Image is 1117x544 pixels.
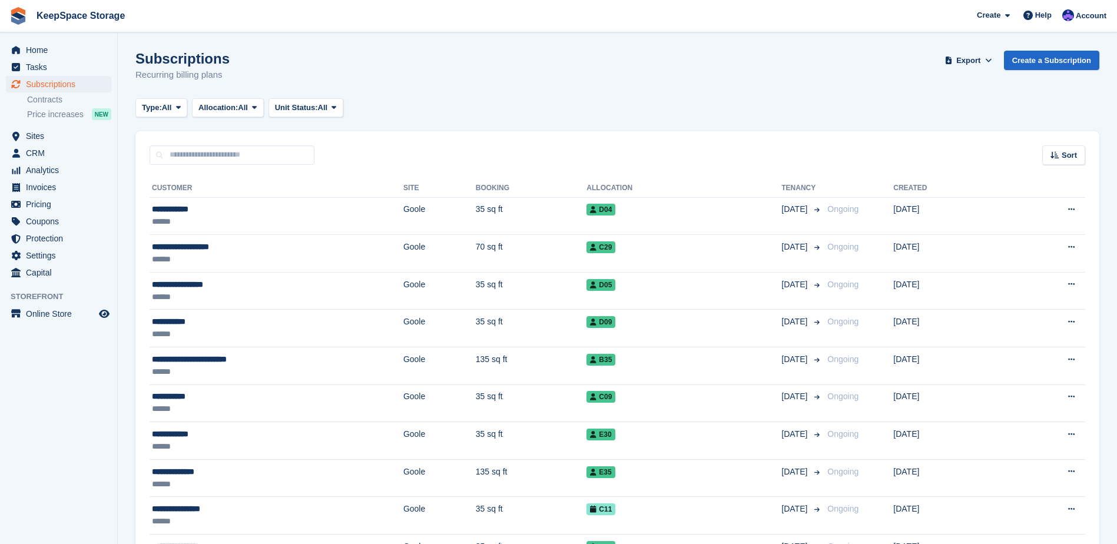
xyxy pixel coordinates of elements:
span: Type: [142,102,162,114]
td: 70 sq ft [476,235,587,273]
span: All [318,102,328,114]
span: Invoices [26,179,97,195]
span: Subscriptions [26,76,97,92]
a: menu [6,247,111,264]
td: Goole [403,347,476,385]
span: Settings [26,247,97,264]
a: menu [6,59,111,75]
span: [DATE] [781,278,810,291]
button: Export [943,51,995,70]
span: Create [977,9,1000,21]
span: [DATE] [781,390,810,403]
a: menu [6,76,111,92]
button: Allocation: All [192,98,264,118]
span: Analytics [26,162,97,178]
td: [DATE] [893,497,1004,535]
td: Goole [403,197,476,235]
span: Export [956,55,980,67]
td: 135 sq ft [476,459,587,497]
td: Goole [403,384,476,422]
span: [DATE] [781,316,810,328]
h1: Subscriptions [135,51,230,67]
a: menu [6,145,111,161]
span: [DATE] [781,353,810,366]
th: Booking [476,179,587,198]
span: Ongoing [827,504,859,513]
span: Pricing [26,196,97,213]
span: Ongoing [827,354,859,364]
a: Price increases NEW [27,108,111,121]
th: Created [893,179,1004,198]
a: menu [6,179,111,195]
td: [DATE] [893,422,1004,460]
span: Price increases [27,109,84,120]
span: Allocation: [198,102,238,114]
td: [DATE] [893,272,1004,310]
p: Recurring billing plans [135,68,230,82]
td: 35 sq ft [476,497,587,535]
span: Sort [1062,150,1077,161]
span: C09 [586,391,615,403]
td: [DATE] [893,197,1004,235]
td: Goole [403,235,476,273]
td: 35 sq ft [476,272,587,310]
span: [DATE] [781,503,810,515]
a: Preview store [97,307,111,321]
span: D09 [586,316,615,328]
span: CRM [26,145,97,161]
span: C11 [586,503,615,515]
span: B35 [586,354,615,366]
td: Goole [403,310,476,347]
img: Chloe Clark [1062,9,1074,21]
a: menu [6,213,111,230]
div: NEW [92,108,111,120]
span: All [162,102,172,114]
a: Create a Subscription [1004,51,1099,70]
span: [DATE] [781,203,810,215]
a: menu [6,264,111,281]
span: Ongoing [827,280,859,289]
td: 35 sq ft [476,310,587,347]
span: Home [26,42,97,58]
button: Unit Status: All [269,98,343,118]
span: [DATE] [781,428,810,440]
td: 35 sq ft [476,384,587,422]
td: [DATE] [893,310,1004,347]
th: Site [403,179,476,198]
span: Help [1035,9,1052,21]
span: D04 [586,204,615,215]
td: [DATE] [893,235,1004,273]
span: Online Store [26,306,97,322]
td: Goole [403,459,476,497]
th: Customer [150,179,403,198]
span: D05 [586,279,615,291]
span: Sites [26,128,97,144]
span: Unit Status: [275,102,318,114]
td: [DATE] [893,459,1004,497]
button: Type: All [135,98,187,118]
td: Goole [403,422,476,460]
span: Tasks [26,59,97,75]
td: 35 sq ft [476,422,587,460]
a: Contracts [27,94,111,105]
span: Ongoing [827,392,859,401]
td: Goole [403,272,476,310]
span: [DATE] [781,466,810,478]
td: 135 sq ft [476,347,587,385]
span: Ongoing [827,429,859,439]
span: Capital [26,264,97,281]
span: C29 [586,241,615,253]
th: Allocation [586,179,781,198]
span: Coupons [26,213,97,230]
a: menu [6,42,111,58]
td: Goole [403,497,476,535]
span: Storefront [11,291,117,303]
a: menu [6,162,111,178]
a: menu [6,306,111,322]
span: E35 [586,466,615,478]
a: menu [6,128,111,144]
span: Account [1076,10,1106,22]
span: [DATE] [781,241,810,253]
a: menu [6,230,111,247]
span: E30 [586,429,615,440]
